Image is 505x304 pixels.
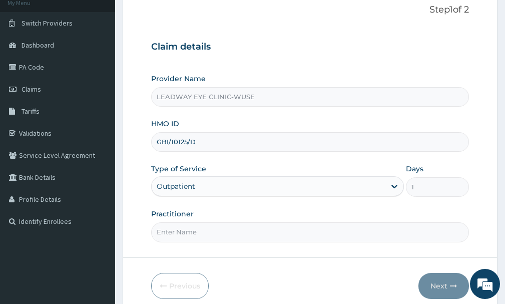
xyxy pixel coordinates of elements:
span: Claims [22,85,41,94]
p: Step 1 of 2 [151,5,469,16]
div: Chat with us now [52,56,168,69]
label: Practitioner [151,209,194,219]
span: Switch Providers [22,19,73,28]
span: We're online! [58,89,138,190]
div: Outpatient [157,181,195,191]
span: Tariffs [22,107,40,116]
img: d_794563401_company_1708531726252_794563401 [19,50,41,75]
h3: Claim details [151,42,469,53]
label: Days [406,164,423,174]
label: HMO ID [151,119,179,129]
button: Next [418,273,469,299]
div: Minimize live chat window [164,5,188,29]
span: Dashboard [22,41,54,50]
input: Enter Name [151,222,469,242]
textarea: Type your message and hit 'Enter' [5,200,191,235]
button: Previous [151,273,209,299]
label: Type of Service [151,164,206,174]
label: Provider Name [151,74,206,84]
input: Enter HMO ID [151,132,469,152]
